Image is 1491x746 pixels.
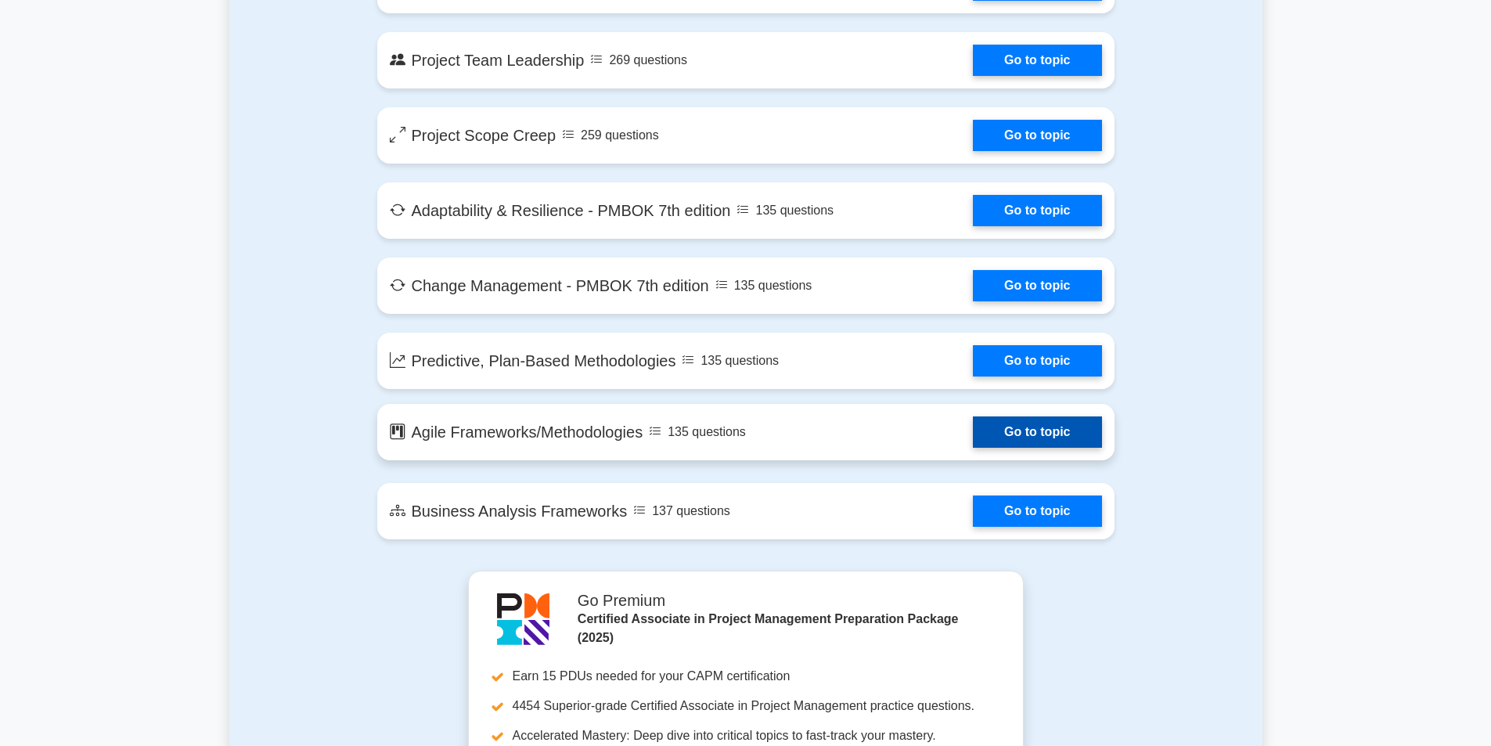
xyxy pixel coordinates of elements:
[973,270,1101,301] a: Go to topic
[973,120,1101,151] a: Go to topic
[973,45,1101,76] a: Go to topic
[973,195,1101,226] a: Go to topic
[973,416,1101,448] a: Go to topic
[973,345,1101,377] a: Go to topic
[973,496,1101,527] a: Go to topic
